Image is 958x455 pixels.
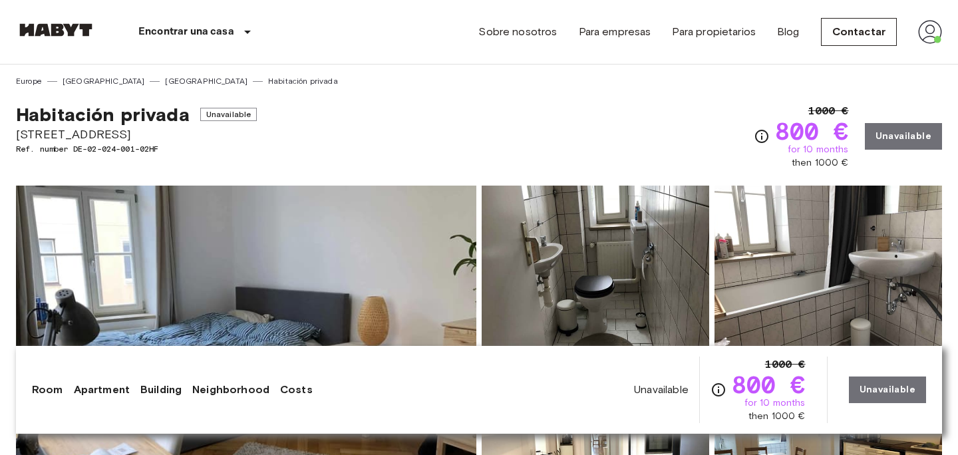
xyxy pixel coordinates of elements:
[808,103,849,119] span: 1000 €
[478,24,557,40] a: Sobre nosotros
[16,143,257,155] span: Ref. number DE-02-024-001-02HF
[63,75,145,87] a: [GEOGRAPHIC_DATA]
[74,382,130,398] a: Apartment
[16,75,42,87] a: Europe
[748,410,806,423] span: then 1000 €
[775,119,849,143] span: 800 €
[140,382,182,398] a: Building
[32,382,63,398] a: Room
[672,24,756,40] a: Para propietarios
[821,18,897,46] a: Contactar
[732,373,806,396] span: 800 €
[165,75,247,87] a: [GEOGRAPHIC_DATA]
[192,382,269,398] a: Neighborhood
[138,24,234,40] p: Encontrar una casa
[634,382,689,397] span: Unavailable
[711,382,726,398] svg: Check cost overview for full price breakdown. Please note that discounts apply to new joiners onl...
[16,23,96,37] img: Habyt
[579,24,651,40] a: Para empresas
[715,186,942,360] img: Picture of unit DE-02-024-001-02HF
[777,24,800,40] a: Blog
[482,186,709,360] img: Picture of unit DE-02-024-001-02HF
[268,75,338,87] a: Habitación privada
[16,126,257,143] span: [STREET_ADDRESS]
[792,156,849,170] span: then 1000 €
[16,103,190,126] span: Habitación privada
[765,357,806,373] span: 1000 €
[788,143,849,156] span: for 10 months
[754,128,770,144] svg: Check cost overview for full price breakdown. Please note that discounts apply to new joiners onl...
[918,20,942,44] img: avatar
[744,396,806,410] span: for 10 months
[200,108,257,121] span: Unavailable
[280,382,313,398] a: Costs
